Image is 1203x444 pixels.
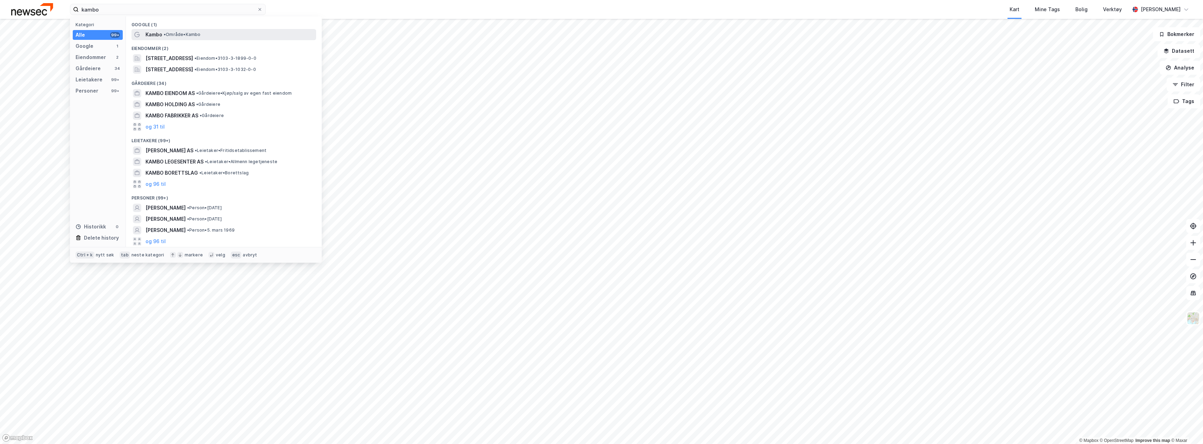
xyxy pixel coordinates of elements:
span: KAMBO EIENDOM AS [145,89,195,97]
div: esc [231,252,242,259]
span: • [164,32,166,37]
span: Eiendom • 3103-3-1032-0-0 [194,67,256,72]
div: Gårdeiere [76,64,101,73]
span: • [199,170,201,175]
div: Kategori [76,22,123,27]
div: Alle [76,31,85,39]
div: 1 [114,43,120,49]
div: Mine Tags [1035,5,1060,14]
span: [PERSON_NAME] [145,215,186,223]
span: Område • Kambo [164,32,201,37]
div: Eiendommer [76,53,106,61]
div: Personer [76,87,98,95]
div: Leietakere (99+) [126,132,322,145]
span: • [187,216,189,221]
div: tab [120,252,130,259]
div: Ctrl + k [76,252,94,259]
button: Datasett [1158,44,1200,58]
button: og 96 til [145,180,166,188]
span: Gårdeiere [196,102,220,107]
span: Person • 5. mars 1969 [187,227,235,233]
img: newsec-logo.f6e21ccffca1b3a03d2d.png [11,3,53,15]
span: Leietaker • Borettslag [199,170,249,176]
button: Filter [1167,78,1200,92]
span: Gårdeiere [200,113,224,118]
span: KAMBO FABRIKKER AS [145,111,198,120]
div: 99+ [110,77,120,82]
span: [PERSON_NAME] [145,204,186,212]
input: Søk på adresse, matrikkel, gårdeiere, leietakere eller personer [79,4,257,15]
div: Personer (99+) [126,190,322,202]
div: Historikk [76,223,106,231]
div: 34 [114,66,120,71]
button: Bokmerker [1153,27,1200,41]
span: KAMBO HOLDING AS [145,100,195,109]
div: 99+ [110,88,120,94]
span: • [187,227,189,233]
span: • [196,102,198,107]
iframe: Chat Widget [1168,410,1203,444]
div: neste kategori [131,252,164,258]
span: • [195,148,197,153]
span: Eiendom • 3103-3-1899-0-0 [194,56,256,61]
div: Delete history [84,234,119,242]
span: • [194,67,197,72]
span: Leietaker • Allmenn legetjeneste [205,159,277,165]
div: Google [76,42,93,50]
button: Tags [1168,94,1200,108]
span: Gårdeiere • Kjøp/salg av egen fast eiendom [196,90,292,96]
span: [STREET_ADDRESS] [145,54,193,63]
span: KAMBO BORETTSLAG [145,169,198,177]
a: Improve this map [1136,438,1170,443]
div: Leietakere [76,75,102,84]
div: Gårdeiere (34) [126,75,322,88]
button: og 31 til [145,123,165,131]
span: [PERSON_NAME] [145,226,186,234]
span: Leietaker • Fritidsetablissement [195,148,266,153]
span: • [187,205,189,210]
button: Analyse [1160,61,1200,75]
img: Z [1187,312,1200,325]
div: Kontrollprogram for chat [1168,410,1203,444]
div: nytt søk [96,252,114,258]
a: Mapbox [1079,438,1098,443]
div: [PERSON_NAME] [1141,5,1181,14]
span: • [194,56,197,61]
div: Bolig [1075,5,1088,14]
span: • [196,90,198,96]
div: 0 [114,224,120,230]
div: avbryt [243,252,257,258]
span: Person • [DATE] [187,216,222,222]
span: [STREET_ADDRESS] [145,65,193,74]
div: Eiendommer (2) [126,40,322,53]
span: Person • [DATE] [187,205,222,211]
div: Verktøy [1103,5,1122,14]
span: Kambo [145,30,162,39]
div: Kart [1010,5,1019,14]
div: 99+ [110,32,120,38]
a: OpenStreetMap [1100,438,1134,443]
span: KAMBO LEGESENTER AS [145,158,204,166]
a: Mapbox homepage [2,434,33,442]
div: Google (1) [126,16,322,29]
span: [PERSON_NAME] AS [145,146,193,155]
div: markere [185,252,203,258]
span: • [205,159,207,164]
button: og 96 til [145,237,166,246]
span: • [200,113,202,118]
div: 2 [114,54,120,60]
div: velg [216,252,225,258]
